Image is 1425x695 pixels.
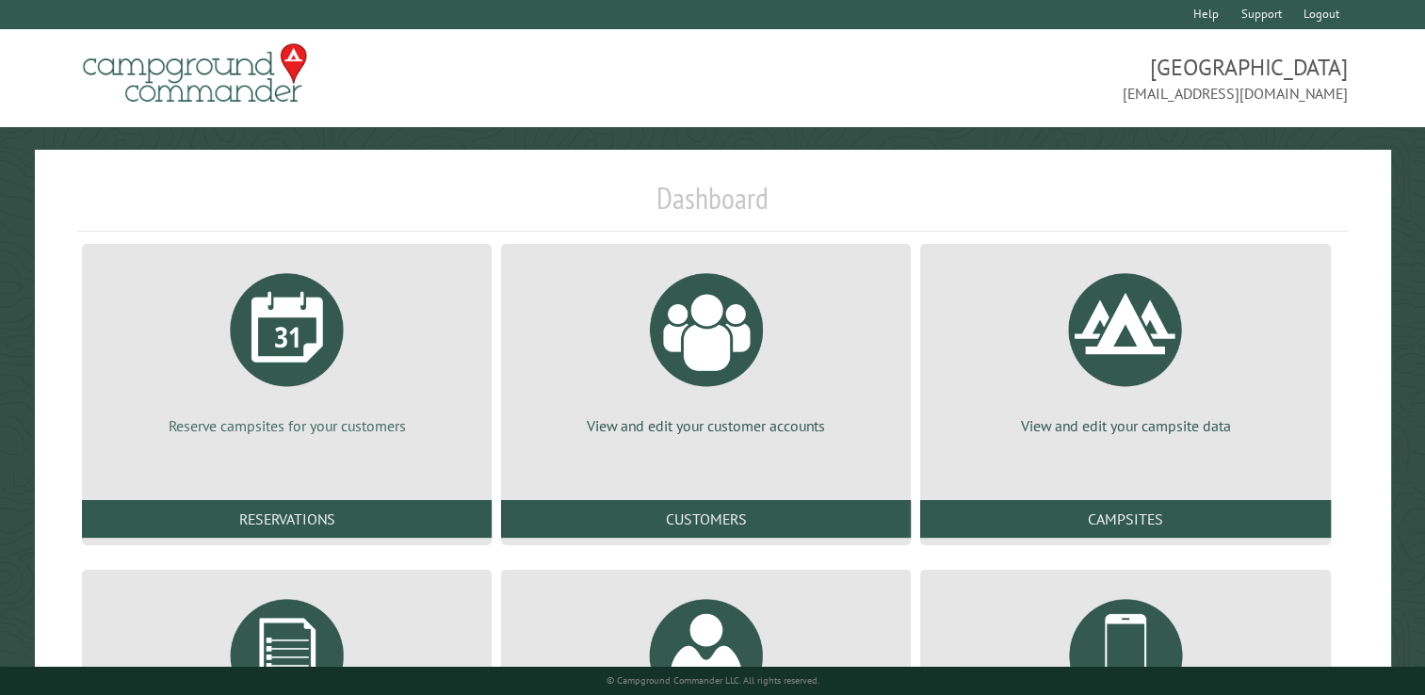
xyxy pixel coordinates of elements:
small: © Campground Commander LLC. All rights reserved. [607,674,819,687]
a: Campsites [920,500,1330,538]
a: Reservations [82,500,492,538]
a: Customers [501,500,911,538]
p: Reserve campsites for your customers [105,415,469,436]
h1: Dashboard [77,180,1348,232]
span: [GEOGRAPHIC_DATA] [EMAIL_ADDRESS][DOMAIN_NAME] [713,52,1349,105]
p: View and edit your campsite data [943,415,1307,436]
p: View and edit your customer accounts [524,415,888,436]
a: Reserve campsites for your customers [105,259,469,436]
a: View and edit your campsite data [943,259,1307,436]
img: Campground Commander [77,37,313,110]
a: View and edit your customer accounts [524,259,888,436]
